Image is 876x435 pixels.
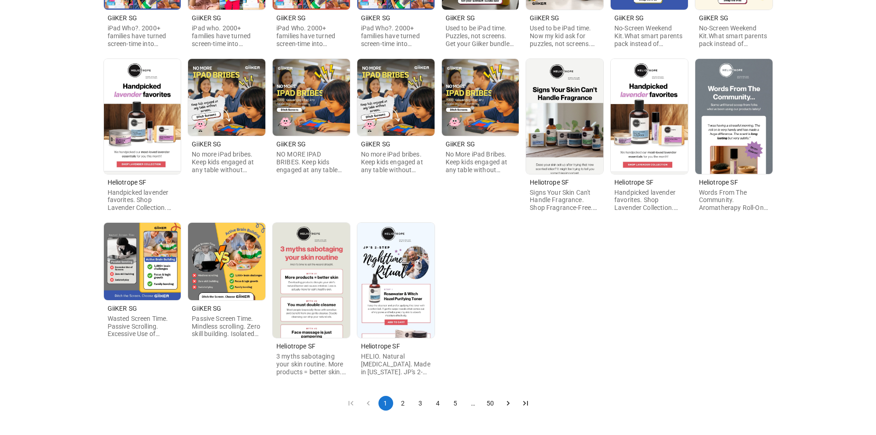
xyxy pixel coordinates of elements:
[442,59,519,136] img: Image
[699,179,738,186] span: Heliotrope SF
[448,396,463,411] button: Go to page 5
[108,189,177,258] span: Handpicked lavender favorites. Shop Lavender Collection. Shop Massage Candles. Shop Goat's Milk S...
[614,179,653,186] span: Heliotrope SF
[699,24,768,78] span: No-Screen Weekend Kit.What smart parents pack instead of handing over the iPad.Giiker [MEDICAL_DA...
[695,59,773,174] img: Image
[276,140,306,148] span: GiiKER SG
[276,151,342,189] span: NO MORE IPAD BRIBES. Keep kids engaged at any table without screens. Ditch Screens.
[108,305,137,312] span: GiiKER SG
[530,189,599,351] span: Signs Your Skin Can't Handle Fragrance. Shop Fragrance-Free. You have [MEDICAL_DATA] or [MEDICAL_...
[413,396,428,411] button: Go to page 3
[108,24,166,63] span: iPad Who?. 2000+ families have turned screen-time into learning!. Make the switch with Giiker.
[611,59,688,174] img: Image
[378,396,393,411] button: page 1
[361,24,420,63] span: iPad Who?. 2000+ families have turned screen-time into learning. Make the switch with Giiker.
[518,396,533,411] button: Go to last page
[530,179,569,186] span: Heliotrope SF
[357,59,435,136] img: Image
[188,59,265,136] img: Image
[108,14,137,22] span: GiiKER SG
[276,14,306,22] span: GiiKER SG
[361,14,390,22] span: GiiKER SG
[108,315,176,400] span: Wasted Screen Time. Passive Scrolling. Excessive Use of Screens. Zero skill building. Isolated pl...
[466,399,481,408] div: …
[483,396,498,411] button: Go to page 50
[192,140,221,148] span: GiiKER SG
[104,223,181,300] img: Image
[446,24,514,55] span: Used to be iPad time. Puzzles, not screens. Get your Giiker bundle now.
[361,140,390,148] span: GiiKER SG
[361,151,428,181] span: No more iPad bribes. Keep kids engaged at any table without screens. Ditch Screens.
[276,24,335,63] span: iPad Who. 2000+ families have turned screen-time into learning. Make the switch with Giiker.
[192,305,221,312] span: GiiKER SG
[530,14,559,22] span: GiiKER SG
[501,396,515,411] button: Go to next page
[192,24,251,63] span: iPad who. 2000+ families have turned screen-time into learning. Make the switch with Giiker.
[188,223,265,300] img: Image
[614,14,644,22] span: GiiKER SG
[446,14,475,22] span: GiiKER SG
[192,151,258,181] span: No more iPad bribes. Keep kids engaged at any table without screens. Ditch screens.
[526,59,603,174] img: Image
[446,151,513,181] span: No More iPad Bribes. Keep kids engaged at any table without screens. Ditch Screens.
[108,179,147,186] span: Heliotrope SF
[530,24,595,63] span: Used to be iPad time. Now my kid ask for puzzles, not screens. Shop the Play Anywhere Bundle.
[614,189,683,281] span: Handpicked lavender favorites. Shop Lavender Collection. Soy Wax & [PERSON_NAME] Butter Massage C...
[342,396,534,411] nav: pagination navigation
[431,396,446,411] button: Go to page 4
[276,342,315,350] span: Heliotrope SF
[446,140,475,148] span: GiiKER SG
[104,59,181,174] img: Image
[396,396,411,411] button: Go to page 2
[699,189,768,266] span: Words From The Community. Aromatherapy Roll-On Oil. Grounding Blend. Stress Reliever. Best smelli...
[699,14,728,22] span: GiiKER SG
[361,342,400,350] span: Heliotrope SF
[273,223,350,338] img: Image
[192,14,221,22] span: GiiKER SG
[614,24,683,78] span: No-Screen Weekend Kit.What smart parents pack instead of handing over the iPad.Giiker [MEDICAL_DA...
[273,59,350,136] img: Image
[357,223,435,338] img: Image
[192,315,260,384] span: Passive Screen Time. Mindless scrolling. Zero skill building. Isolated play. Active Brain Buildin...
